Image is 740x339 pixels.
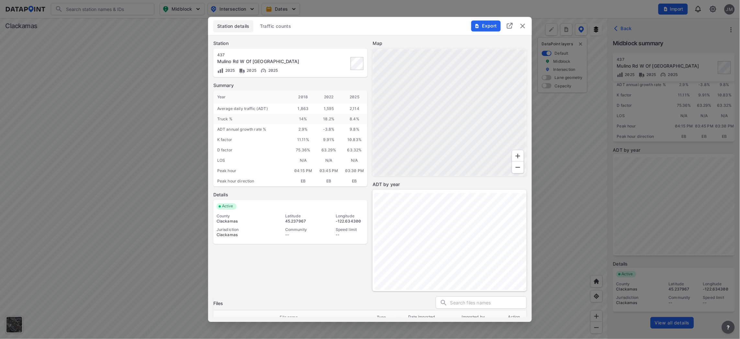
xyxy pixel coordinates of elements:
img: File%20-%20Download.70cf71cd.svg [475,23,480,28]
div: EB [342,176,367,186]
div: Zoom In [512,150,524,162]
div: Peak hour [213,166,290,176]
div: 437 [217,52,316,58]
div: 63.32% [342,145,367,155]
div: LOS [213,155,290,166]
img: Vehicle class [239,68,245,74]
svg: Zoom Out [514,163,522,171]
button: delete [519,22,527,30]
div: 03:45 PM [316,166,342,176]
div: Clackamas [217,219,263,224]
svg: Zoom In [514,152,522,160]
span: Active [219,203,237,210]
div: basic tabs example [213,20,527,32]
div: ADT annual growth rate % [213,124,290,135]
div: 14 % [290,114,316,124]
img: Vehicle speed [260,68,267,74]
div: 1,863 [290,104,316,114]
div: 8.4 % [342,114,367,124]
div: Longitude [336,213,364,219]
th: Action [505,311,523,323]
div: 18.2 % [316,114,342,124]
img: close.efbf2170.svg [519,22,527,30]
div: EB [290,176,316,186]
div: Peak hour direction [213,176,290,186]
div: 10.83% [342,135,367,145]
div: 9.8 % [342,124,367,135]
div: 45.237967 [285,219,314,224]
div: 2022 [316,91,342,104]
th: Imported by [442,311,505,323]
div: 63.29% [316,145,342,155]
div: County [217,213,263,219]
label: Map [373,40,527,47]
span: 2025 [224,68,235,73]
div: N/A [342,155,367,166]
div: Speed limit [336,227,364,232]
th: Date imported [401,311,442,323]
div: -3.8 % [316,124,342,135]
div: Jurisdiction [217,227,263,232]
span: 2025 [267,68,278,73]
button: Export [471,20,501,31]
label: Station [213,40,367,47]
div: Truck % [213,114,290,124]
div: 04:15 PM [290,166,316,176]
img: full_screen.b7bf9a36.svg [506,22,514,29]
input: Search files names [450,298,526,308]
div: 03:30 PM [342,166,367,176]
div: N/A [316,155,342,166]
div: Mulino Rd W Of Central Point [217,58,316,65]
div: Clackamas [217,232,263,237]
div: 75.36% [290,145,316,155]
span: Station details [217,23,250,29]
div: -- [336,232,364,237]
div: Average daily traffic (ADT) [213,104,290,114]
div: 9.91% [316,135,342,145]
div: Year [213,91,290,104]
div: 2018 [290,91,316,104]
label: Summary [213,82,367,89]
div: D factor [213,145,290,155]
span: 2025 [245,68,257,73]
span: Export [475,23,497,29]
div: Zoom Out [512,161,524,173]
div: Latitude [285,213,314,219]
div: 2025 [342,91,367,104]
div: EB [316,176,342,186]
span: ? [726,323,731,331]
label: Details [213,191,367,198]
button: more [722,321,735,334]
div: 1,595 [316,104,342,114]
div: 2.9 % [290,124,316,135]
div: 2,114 [342,104,367,114]
span: Type [377,314,395,320]
span: File name [280,314,307,320]
div: 11.11% [290,135,316,145]
span: Traffic counts [260,23,291,29]
div: K factor [213,135,290,145]
div: -122.634300 [336,219,364,224]
div: N/A [290,155,316,166]
h3: Files [213,300,223,307]
div: -- [285,232,314,237]
div: Community [285,227,314,232]
label: ADT by year [373,181,527,188]
img: Volume count [217,68,224,74]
